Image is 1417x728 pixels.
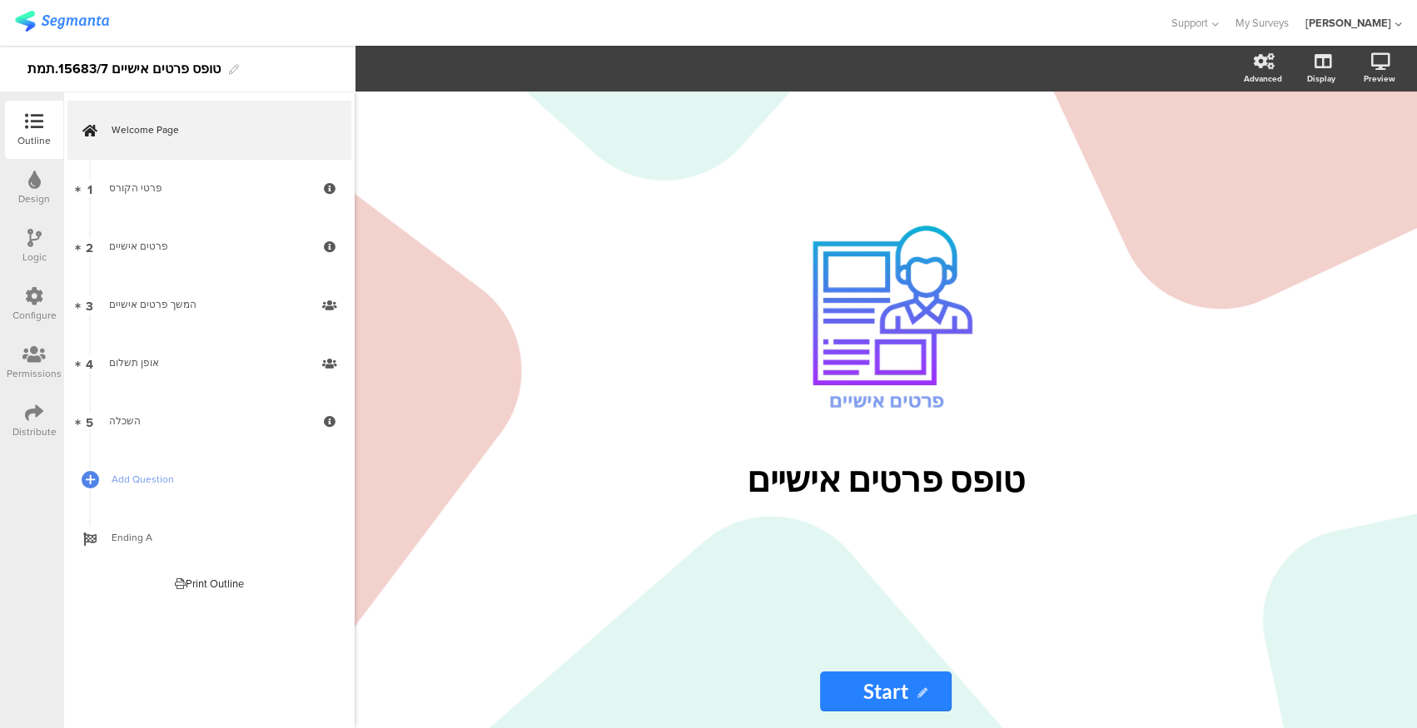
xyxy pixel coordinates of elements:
img: segmanta logo [15,11,109,32]
div: Permissions [7,366,62,381]
span: Support [1171,15,1208,31]
div: השכלה [109,413,308,429]
div: המשך פרטים אישיים [109,296,308,313]
div: Advanced [1244,72,1282,85]
div: פרטי הקורס [109,180,308,196]
a: 1 פרטי הקורס [67,159,351,217]
a: 2 פרטים אישיים [67,217,351,275]
div: טופס פרטים אישיים 15683/7.תמת [27,56,221,82]
span: Ending A [112,529,325,546]
span: 3 [86,295,93,314]
div: פרטים אישיים [109,238,308,255]
span: 5 [86,412,93,430]
div: [PERSON_NAME] [1305,15,1391,31]
span: 1 [87,179,92,197]
a: 5 השכלה [67,392,351,450]
a: 3 המשך פרטים אישיים [67,275,351,334]
div: Distribute [12,424,57,439]
div: Print Outline [175,576,244,592]
div: Outline [17,133,51,148]
div: Design [18,191,50,206]
div: Configure [12,308,57,323]
div: Preview [1364,72,1395,85]
a: Welcome Page [67,101,351,159]
div: Logic [22,250,47,265]
a: 4 אופן תשלום [67,334,351,392]
input: Start [820,671,952,711]
span: Add Question [112,471,325,488]
span: Welcome Page [112,121,325,138]
span: 4 [86,354,93,372]
span: 2 [86,237,93,255]
div: אופן תשלום [109,354,308,371]
p: טופס פרטים אישיים [578,458,1194,500]
a: Ending A [67,508,351,567]
div: Display [1307,72,1335,85]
